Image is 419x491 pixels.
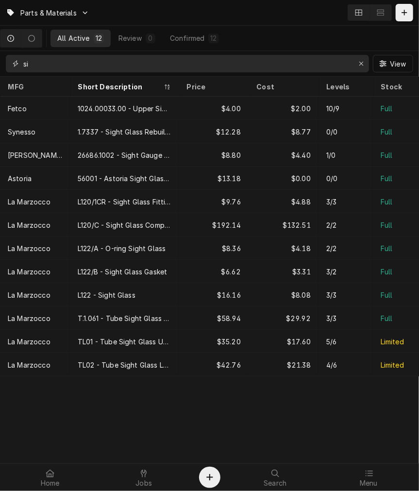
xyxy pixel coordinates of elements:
[78,267,167,277] div: L122/B - Sight Glass Gasket
[8,337,50,347] div: La Marzocco
[381,220,393,230] div: Full
[249,190,318,213] div: $4.88
[326,267,336,277] div: 3/2
[8,360,50,370] div: La Marzocco
[78,150,171,160] div: 26686.1002 - Sight Gauge Glass, 10" Long
[179,97,249,120] div: $4.00
[388,59,408,69] span: View
[78,243,166,254] div: L122/A - O-ring Sight Glass
[326,82,363,92] div: Levels
[4,466,97,489] a: Home
[179,213,249,237] div: $192.14
[179,306,249,330] div: $58.94
[381,360,404,370] div: Limited
[179,330,249,353] div: $35.20
[381,337,404,347] div: Limited
[326,313,336,323] div: 3/3
[41,479,60,487] span: Home
[78,103,171,114] div: 1024.00033.00 - Upper Sight Glass Washer
[249,260,318,283] div: $3.31
[179,167,249,190] div: $13.18
[322,466,415,489] a: Menu
[249,167,318,190] div: $0.00
[78,360,171,370] div: TL02 - Tube Sight Glass Lower Linea
[381,313,393,323] div: Full
[264,479,286,487] span: Search
[249,97,318,120] div: $2.00
[135,479,152,487] span: Jobs
[326,127,337,137] div: 0/0
[179,143,249,167] div: $8.80
[326,197,336,207] div: 3/3
[8,290,50,300] div: La Marzocco
[326,173,337,184] div: 0/0
[249,120,318,143] div: $8.77
[8,313,50,323] div: La Marzocco
[8,82,60,92] div: MFG
[249,237,318,260] div: $4.18
[186,82,239,92] div: Price
[381,243,393,254] div: Full
[249,283,318,306] div: $8.08
[8,127,35,137] div: Synesso
[199,467,220,488] button: Create Object
[249,143,318,167] div: $4.40
[8,267,50,277] div: La Marzocco
[20,8,77,18] span: Parts & Materials
[210,33,217,43] div: 12
[8,103,27,114] div: Fetco
[8,173,32,184] div: Astoria
[78,127,171,137] div: 1.7337 - Sight Glass Rebuild Kit
[381,173,393,184] div: Full
[249,353,318,376] div: $21.38
[78,82,161,92] div: Short Description
[229,466,322,489] a: Search
[249,330,318,353] div: $17.60
[78,197,171,207] div: L120/1CR - Sight Glass Fitting
[8,150,62,160] div: [PERSON_NAME]
[98,466,190,489] a: Jobs
[179,190,249,213] div: $9.76
[78,290,135,300] div: L122 - Sight Glass
[78,337,171,347] div: TL01 - Tube Sight Glass Upper Linea
[179,260,249,283] div: $6.62
[326,337,336,347] div: 5/6
[326,150,335,160] div: 1/0
[179,120,249,143] div: $12.28
[326,220,336,230] div: 2/2
[326,290,336,300] div: 3/3
[326,243,336,254] div: 2/2
[381,127,393,137] div: Full
[381,150,393,160] div: Full
[179,237,249,260] div: $8.36
[8,220,50,230] div: La Marzocco
[179,353,249,376] div: $42.76
[373,55,413,72] button: View
[57,33,90,43] div: All Active
[381,103,393,114] div: Full
[249,306,318,330] div: $29.92
[353,56,369,71] button: Erase input
[256,82,309,92] div: Cost
[23,55,351,72] input: Keyword search
[179,283,249,306] div: $16.16
[360,479,378,487] span: Menu
[8,243,50,254] div: La Marzocco
[249,213,318,237] div: $132.51
[78,220,171,230] div: L120/C - Sight Glass Complete
[381,290,393,300] div: Full
[2,5,93,21] a: Go to Parts & Materials
[326,360,337,370] div: 4/6
[381,82,418,92] div: Stock
[381,197,393,207] div: Full
[78,173,171,184] div: 56001 - Astoria Sight Glass Assy.
[381,267,393,277] div: Full
[118,33,142,43] div: Review
[148,33,153,43] div: 0
[78,313,171,323] div: T.1.061 - Tube Sight Glass Lower PB
[8,197,50,207] div: La Marzocco
[170,33,204,43] div: Confirmed
[326,103,340,114] div: 10/9
[96,33,102,43] div: 12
